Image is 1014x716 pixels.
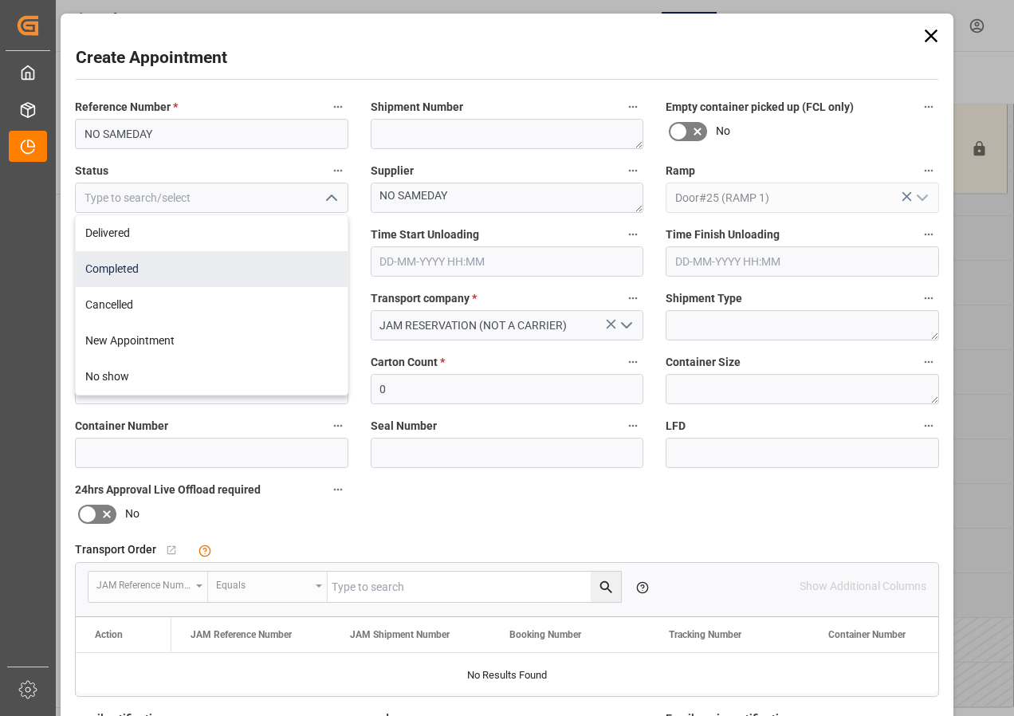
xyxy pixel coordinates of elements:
span: Time Start Unloading [371,226,479,243]
input: Type to search [328,572,621,602]
button: Ramp [918,160,939,181]
span: Seal Number [371,418,437,435]
span: No [125,506,140,522]
span: Ramp [666,163,695,179]
button: open menu [909,186,933,210]
input: DD-MM-YYYY HH:MM [371,246,644,277]
button: open menu [88,572,208,602]
span: Booking Number [509,629,581,640]
button: Carton Count * [623,352,643,372]
button: open menu [614,313,638,338]
div: Completed [76,251,348,287]
button: Seal Number [623,415,643,436]
span: Status [75,163,108,179]
span: Transport Order [75,541,156,558]
button: Supplier [623,160,643,181]
button: Container Size [918,352,939,372]
textarea: NO SAMEDAY [371,183,644,213]
span: Supplier [371,163,414,179]
button: Time Start Unloading [623,224,643,245]
button: open menu [208,572,328,602]
div: JAM Reference Number [96,574,191,592]
div: Cancelled [76,287,348,323]
span: 24hrs Approval Live Offload required [75,482,261,498]
button: close menu [318,186,342,210]
button: Status [328,160,348,181]
span: Container Number [828,629,906,640]
span: Transport company [371,290,477,307]
button: Shipment Type [918,288,939,309]
span: JAM Shipment Number [350,629,450,640]
button: LFD [918,415,939,436]
span: Container Number [75,418,168,435]
h2: Create Appointment [76,45,227,71]
div: No show [76,359,348,395]
button: Empty container picked up (FCL only) [918,96,939,117]
button: Transport company * [623,288,643,309]
span: Container Size [666,354,741,371]
div: Delivered [76,215,348,251]
button: Shipment Number [623,96,643,117]
span: Empty container picked up (FCL only) [666,99,854,116]
button: search button [591,572,621,602]
span: Shipment Number [371,99,463,116]
input: Type to search/select [666,183,939,213]
span: LFD [666,418,686,435]
span: Time Finish Unloading [666,226,780,243]
input: Type to search/select [75,183,348,213]
span: Carton Count [371,354,445,371]
div: New Appointment [76,323,348,359]
div: Equals [216,574,310,592]
input: DD-MM-YYYY HH:MM [666,246,939,277]
span: No [716,123,730,140]
button: Container Number [328,415,348,436]
div: Action [95,629,123,640]
span: Tracking Number [669,629,741,640]
button: Time Finish Unloading [918,224,939,245]
span: Shipment Type [666,290,742,307]
button: Reference Number * [328,96,348,117]
span: Reference Number [75,99,178,116]
span: JAM Reference Number [191,629,292,640]
button: 24hrs Approval Live Offload required [328,479,348,500]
